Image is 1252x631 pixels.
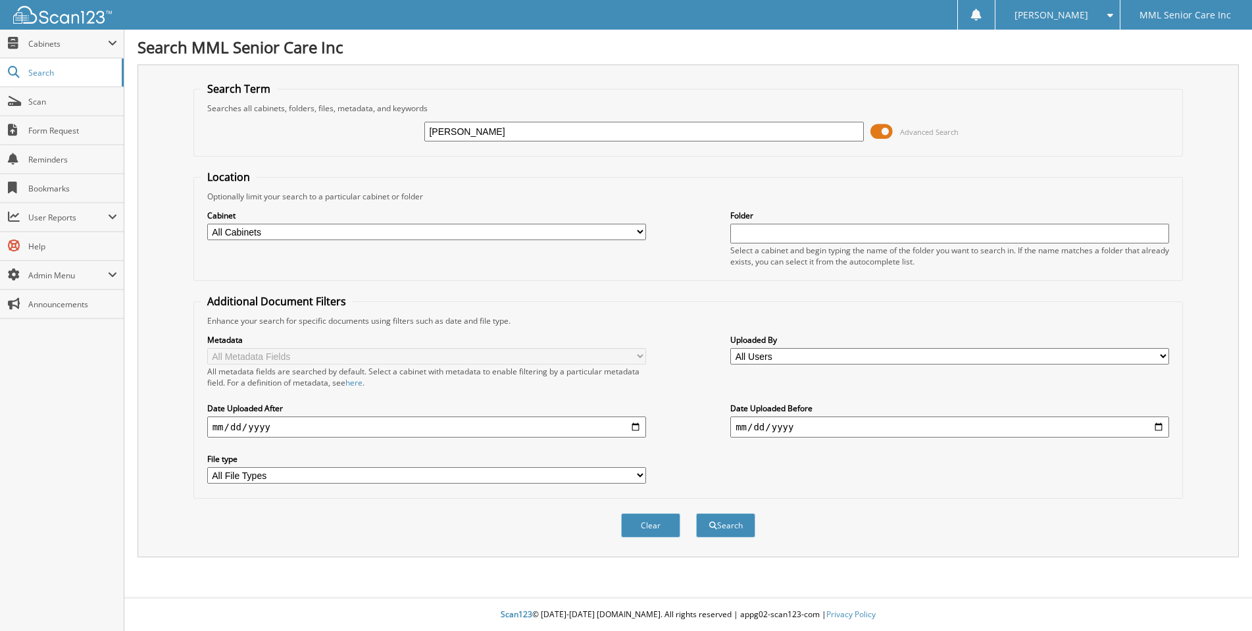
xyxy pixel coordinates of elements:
a: Privacy Policy [826,609,876,620]
label: Date Uploaded After [207,403,646,414]
span: Admin Menu [28,270,108,281]
legend: Location [201,170,257,184]
div: Select a cabinet and begin typing the name of the folder you want to search in. If the name match... [730,245,1169,267]
legend: Additional Document Filters [201,294,353,309]
span: User Reports [28,212,108,223]
div: All metadata fields are searched by default. Select a cabinet with metadata to enable filtering b... [207,366,646,388]
span: Help [28,241,117,252]
label: Uploaded By [730,334,1169,345]
div: Searches all cabinets, folders, files, metadata, and keywords [201,103,1176,114]
span: Cabinets [28,38,108,49]
div: © [DATE]-[DATE] [DOMAIN_NAME]. All rights reserved | appg02-scan123-com | [124,599,1252,631]
legend: Search Term [201,82,277,96]
div: Enhance your search for specific documents using filters such as date and file type. [201,315,1176,326]
h1: Search MML Senior Care Inc [138,36,1239,58]
span: MML Senior Care Inc [1139,11,1231,19]
a: here [345,377,363,388]
label: File type [207,453,646,465]
label: Folder [730,210,1169,221]
label: Date Uploaded Before [730,403,1169,414]
input: end [730,416,1169,438]
button: Clear [621,513,680,538]
label: Metadata [207,334,646,345]
span: Announcements [28,299,117,310]
span: [PERSON_NAME] [1014,11,1088,19]
span: Scan [28,96,117,107]
button: Search [696,513,755,538]
span: Search [28,67,115,78]
span: Reminders [28,154,117,165]
div: Optionally limit your search to a particular cabinet or folder [201,191,1176,202]
span: Form Request [28,125,117,136]
span: Bookmarks [28,183,117,194]
img: scan123-logo-white.svg [13,6,112,24]
span: Advanced Search [900,127,959,137]
input: start [207,416,646,438]
label: Cabinet [207,210,646,221]
span: Scan123 [501,609,532,620]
